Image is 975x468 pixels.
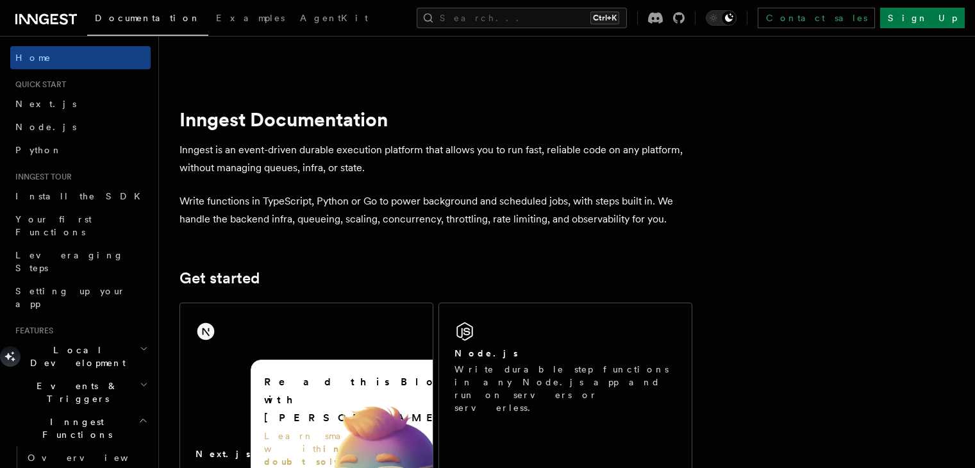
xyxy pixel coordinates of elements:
span: Events & Triggers [10,380,140,405]
span: Leveraging Steps [15,250,124,273]
span: Inngest Functions [10,415,138,441]
a: Examples [208,4,292,35]
button: Local Development [10,338,151,374]
a: Node.js [10,115,151,138]
p: Write durable step functions in any Node.js app and run on servers or serverless. [454,363,676,414]
span: Home [15,51,51,64]
p: Write functions in TypeScript, Python or Go to power background and scheduled jobs, with steps bu... [179,192,692,228]
p: Inngest is an event-driven durable execution platform that allows you to run fast, reliable code ... [179,141,692,177]
a: AgentKit [292,4,376,35]
span: Next.js [15,99,76,109]
span: Quick start [10,79,66,90]
h1: Inngest Documentation [179,108,692,131]
a: Leveraging Steps [10,244,151,280]
a: Python [10,138,151,162]
a: Your first Functions [10,208,151,244]
h2: Node.js [454,347,518,360]
span: Local Development [10,344,140,369]
span: Overview [28,453,160,463]
a: Next.js [10,92,151,115]
span: Setting up your app [15,286,126,309]
button: Events & Triggers [10,374,151,410]
button: Inngest Functions [10,410,151,446]
a: Documentation [87,4,208,36]
a: Install the SDK [10,185,151,208]
span: Your first Functions [15,214,92,237]
a: Setting up your app [10,280,151,315]
a: Home [10,46,151,69]
span: Python [15,145,62,155]
span: Install the SDK [15,191,148,201]
span: Node.js [15,122,76,132]
span: Features [10,326,53,336]
a: Get started [179,269,260,287]
span: Inngest tour [10,172,72,182]
h2: Next.js [196,447,251,460]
